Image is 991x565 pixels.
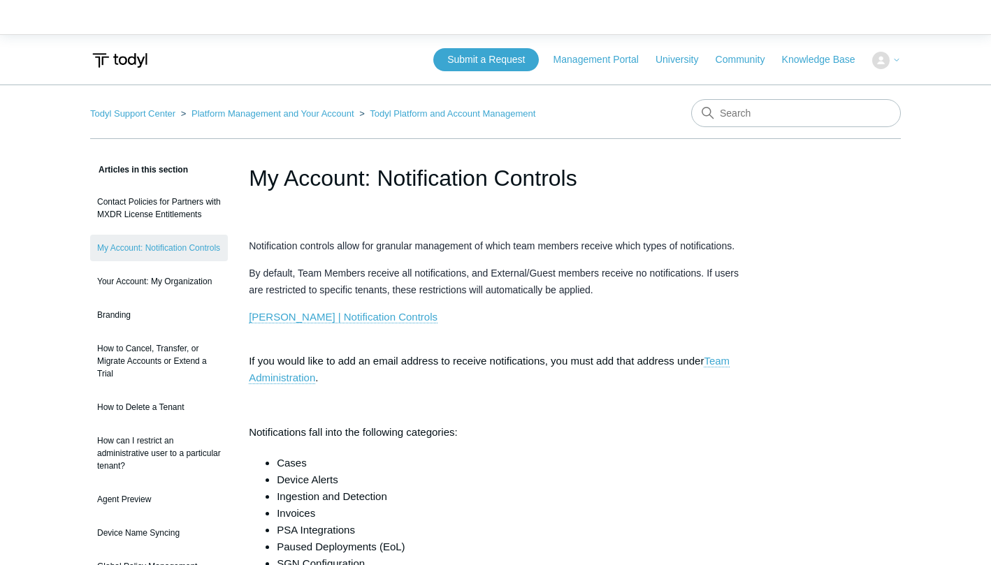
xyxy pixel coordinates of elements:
[691,99,901,127] input: Search
[90,189,228,228] a: Contact Policies for Partners with MXDR License Entitlements
[249,311,437,323] a: [PERSON_NAME] | Notification Controls
[90,165,188,175] span: Articles in this section
[249,240,735,251] span: Notification controls allow for granular management of which team members receive which types of ...
[90,520,228,546] a: Device Name Syncing
[277,488,742,505] li: Ingestion and Detection
[277,455,742,471] li: Cases
[249,267,739,295] span: By default, Team Members receive all notifications, and External/Guest members receive no notific...
[191,108,354,119] a: Platform Management and Your Account
[716,52,779,67] a: Community
[356,108,535,119] li: Todyl Platform and Account Management
[90,268,228,295] a: Your Account: My Organization
[90,47,150,73] img: Todyl Support Center Help Center home page
[90,394,228,420] a: How to Delete a Tenant
[433,48,539,71] a: Submit a Request
[370,108,535,119] a: Todyl Platform and Account Management
[90,427,228,479] a: How can I restrict an administrative user to a particular tenant?
[90,108,178,119] li: Todyl Support Center
[782,52,869,67] a: Knowledge Base
[249,336,742,386] p: If you would like to add an email address to receive notifications, you must add that address und...
[277,505,742,522] li: Invoices
[554,52,653,67] a: Management Portal
[90,108,175,119] a: Todyl Support Center
[178,108,357,119] li: Platform Management and Your Account
[90,335,228,387] a: How to Cancel, Transfer, or Migrate Accounts or Extend a Trial
[277,522,742,538] li: PSA Integrations
[277,471,742,488] li: Device Alerts
[90,486,228,513] a: Agent Preview
[656,52,712,67] a: University
[277,538,742,555] li: Paused Deployments (EoL)
[90,302,228,328] a: Branding
[90,235,228,261] a: My Account: Notification Controls
[249,424,742,441] p: Notifications fall into the following categories:
[249,161,742,195] h1: My Account: Notification Controls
